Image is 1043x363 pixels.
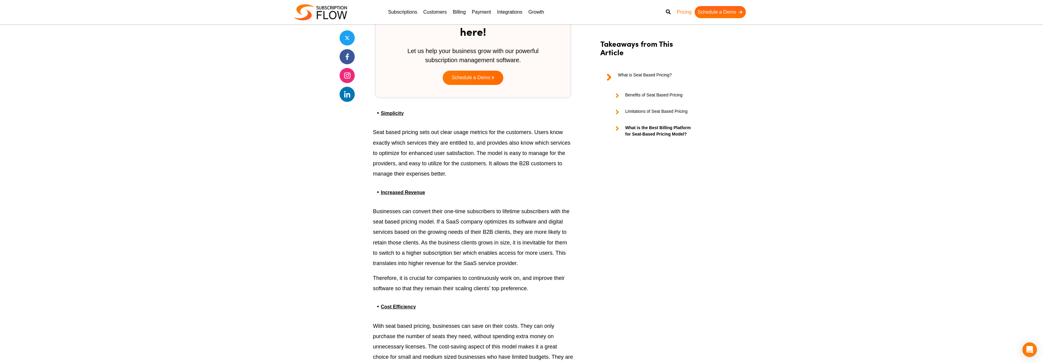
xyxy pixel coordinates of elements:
a: Growth [525,6,547,18]
span: Schedule a Demo [452,75,490,80]
div: Let us help your business grow with our powerful subscription management software. [388,46,558,71]
a: Billing [450,6,469,18]
p: Businesses can convert their one-time subscribers to lifetime subscribers with the seat based pri... [373,206,573,268]
a: Pricing [674,6,695,18]
a: Integrations [494,6,525,18]
a: Schedule a Demo [695,6,746,18]
h2: Takeaways from This Article [600,39,697,63]
a: Customers [420,6,450,18]
a: Payment [469,6,494,18]
a: Benefits of Seat Based Pricing [609,92,697,99]
u: Simplicity [381,111,404,116]
a: Limitations of Seat Based Pricing [609,108,697,116]
a: Subscriptions [385,6,420,18]
a: What is the Best Billing Platform for Seat-Based Pricing Model? [609,125,697,137]
strong: Cost Efficiency [381,304,416,309]
a: Schedule a Demo [443,71,503,85]
p: Therefore, it is crucial for companies to continuously work on, and improve their software so tha... [373,273,573,294]
div: Open Intercom Messenger [1022,342,1037,357]
a: What is Seat Based Pricing? [600,72,697,83]
strong: What is the Best Billing Platform for Seat-Based Pricing Model? [625,125,697,137]
p: Seat based pricing sets out clear usage metrics for the customers. Users know exactly which servi... [373,127,573,179]
strong: Increased Revenue [381,190,425,195]
img: Subscriptionflow [294,4,347,20]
